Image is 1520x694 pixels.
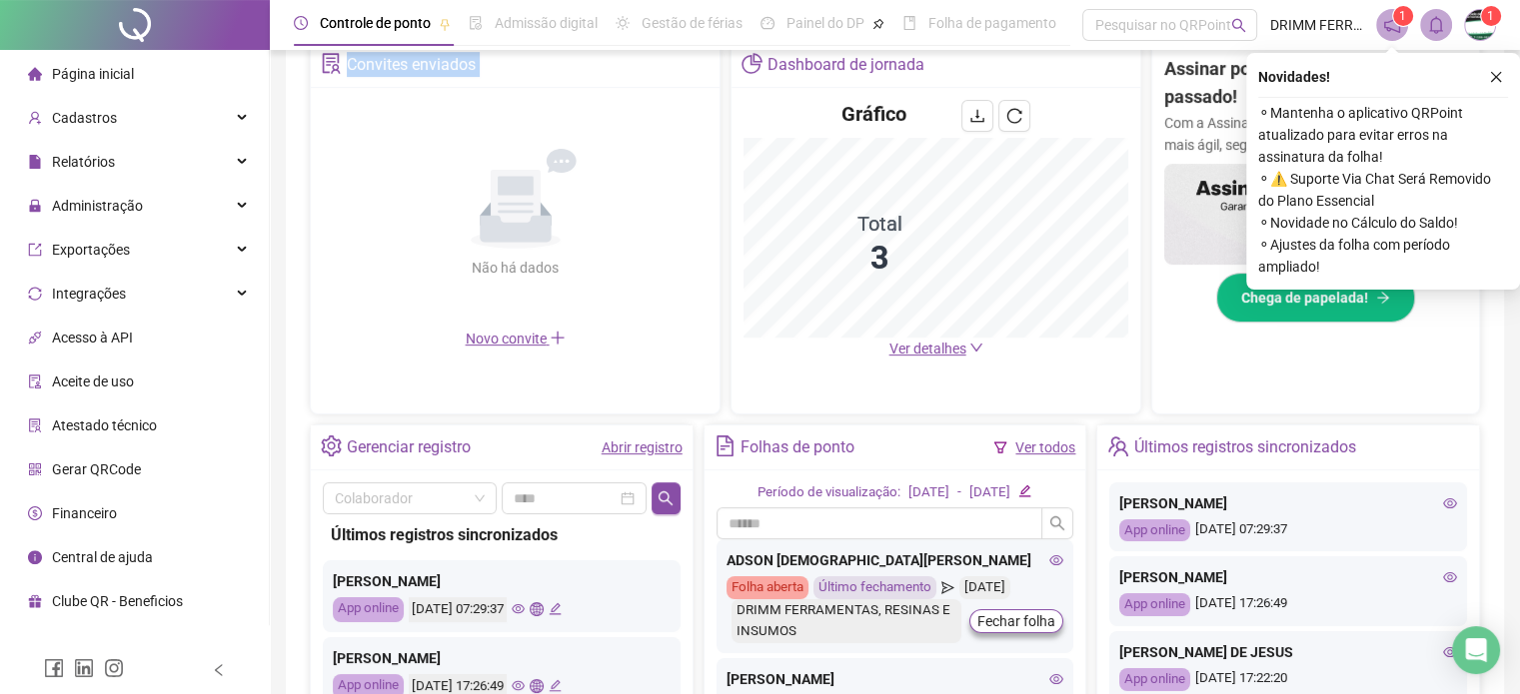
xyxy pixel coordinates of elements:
[813,576,936,599] div: Último fechamento
[1465,10,1495,40] img: 73
[1015,439,1075,455] a: Ver todos
[52,198,143,214] span: Administração
[28,418,42,432] span: solution
[321,435,342,456] span: setting
[1049,515,1065,531] span: search
[512,679,525,692] span: eye
[347,430,471,464] div: Gerenciar registro
[52,373,134,389] span: Aceite de uso
[1164,55,1467,112] h2: Assinar ponto na mão? Isso ficou no passado!
[658,490,674,506] span: search
[977,610,1055,632] span: Fechar folha
[52,549,153,565] span: Central de ajuda
[28,67,42,81] span: home
[993,440,1007,454] span: filter
[889,341,983,356] a: Ver detalhes down
[1487,9,1494,23] span: 1
[941,576,954,599] span: send
[28,243,42,257] span: export
[495,15,598,31] span: Admissão digital
[727,668,1064,690] div: [PERSON_NAME]
[466,331,566,347] span: Novo convite
[1134,430,1356,464] div: Últimos registros sincronizados
[1231,18,1246,33] span: search
[549,602,562,615] span: edit
[841,100,906,128] h4: Gráfico
[1049,553,1063,567] span: eye
[1119,519,1190,542] div: App online
[409,597,507,622] div: [DATE] 07:29:37
[321,53,342,74] span: solution
[28,155,42,169] span: file
[549,679,562,692] span: edit
[1119,566,1457,588] div: [PERSON_NAME]
[889,341,966,356] span: Ver detalhes
[969,482,1010,503] div: [DATE]
[28,331,42,345] span: api
[1443,570,1457,584] span: eye
[52,505,117,521] span: Financeiro
[786,15,864,31] span: Painel do DP
[294,16,308,30] span: clock-circle
[732,599,962,643] div: DRIMM FERRAMENTAS, RESINAS E INSUMOS
[52,461,141,477] span: Gerar QRCode
[530,679,543,692] span: global
[1258,168,1508,212] span: ⚬ ⚠️ Suporte Via Chat Será Removido do Plano Essencial
[52,286,126,302] span: Integrações
[616,16,630,30] span: sun
[1427,16,1445,34] span: bell
[333,597,404,622] div: App online
[320,15,431,31] span: Controle de ponto
[44,658,64,678] span: facebook
[28,594,42,608] span: gift
[727,549,1064,571] div: ADSON [DEMOGRAPHIC_DATA][PERSON_NAME]
[1383,16,1401,34] span: notification
[767,48,924,82] div: Dashboard de jornada
[52,330,133,346] span: Acesso à API
[469,16,483,30] span: file-done
[1376,291,1390,305] span: arrow-right
[1164,112,1467,156] p: Com a Assinatura Digital da QR, sua gestão fica mais ágil, segura e sem papelada.
[1216,273,1415,323] button: Chega de papelada!
[1119,641,1457,663] div: [PERSON_NAME] DE JESUS
[333,570,671,592] div: [PERSON_NAME]
[52,154,115,170] span: Relatórios
[959,576,1010,599] div: [DATE]
[28,111,42,125] span: user-add
[1119,519,1457,542] div: [DATE] 07:29:37
[928,15,1056,31] span: Folha de pagamento
[52,242,130,258] span: Exportações
[530,602,543,615] span: global
[1399,9,1406,23] span: 1
[602,439,683,455] a: Abrir registro
[1443,645,1457,659] span: eye
[758,482,900,503] div: Período de visualização:
[1258,66,1330,88] span: Novidades !
[1119,668,1190,691] div: App online
[1258,234,1508,278] span: ⚬ Ajustes da folha com período ampliado!
[1164,164,1467,265] img: banner%2F02c71560-61a6-44d4-94b9-c8ab97240462.png
[1119,593,1190,616] div: App online
[52,593,183,609] span: Clube QR - Beneficios
[969,108,985,124] span: download
[1452,626,1500,674] div: Open Intercom Messenger
[957,482,961,503] div: -
[642,15,743,31] span: Gestão de férias
[28,199,42,213] span: lock
[52,110,117,126] span: Cadastros
[28,550,42,564] span: info-circle
[512,602,525,615] span: eye
[439,18,451,30] span: pushpin
[424,257,608,279] div: Não há dados
[1443,496,1457,510] span: eye
[347,48,476,82] div: Convites enviados
[1119,492,1457,514] div: [PERSON_NAME]
[1269,14,1363,36] span: DRIMM FERRAMENTAS
[333,647,671,669] div: [PERSON_NAME]
[104,658,124,678] span: instagram
[902,16,916,30] span: book
[331,522,673,547] div: Últimos registros sincronizados
[1258,102,1508,168] span: ⚬ Mantenha o aplicativo QRPoint atualizado para evitar erros na assinatura da folha!
[52,417,157,433] span: Atestado técnico
[28,287,42,301] span: sync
